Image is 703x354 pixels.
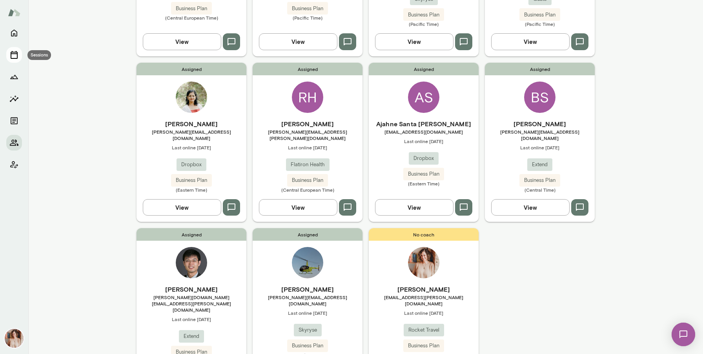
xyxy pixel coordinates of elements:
span: [EMAIL_ADDRESS][DOMAIN_NAME] [369,129,479,135]
span: Dropbox [409,154,439,162]
span: Last online [DATE] [137,144,246,151]
span: Business Plan [403,170,444,178]
span: (Central European Time) [137,15,246,21]
span: Last online [DATE] [253,144,362,151]
button: View [375,33,453,50]
span: [EMAIL_ADDRESS][PERSON_NAME][DOMAIN_NAME] [369,294,479,307]
div: RH [292,82,323,113]
span: Last online [DATE] [369,138,479,144]
button: View [375,199,453,216]
span: Business Plan [287,342,328,350]
span: Assigned [369,63,479,75]
img: Nancy Alsip [5,329,24,348]
span: [PERSON_NAME][EMAIL_ADDRESS][PERSON_NAME][DOMAIN_NAME] [253,129,362,141]
button: Insights [6,91,22,107]
span: Assigned [137,63,246,75]
span: (Central European Time) [253,187,362,193]
span: Flatiron Health [286,161,330,169]
span: Business Plan [287,176,328,184]
h6: Ajahne Santa [PERSON_NAME] [369,119,479,129]
span: (Pacific Time) [369,21,479,27]
img: Mento [8,5,20,20]
span: Extend [527,161,552,169]
button: View [491,33,570,50]
span: [PERSON_NAME][EMAIL_ADDRESS][DOMAIN_NAME] [137,129,246,141]
img: Geetika Singh [176,82,207,113]
h6: [PERSON_NAME] [137,285,246,294]
span: [PERSON_NAME][EMAIL_ADDRESS][DOMAIN_NAME] [253,294,362,307]
span: Business Plan [171,5,212,13]
button: View [491,199,570,216]
button: Members [6,135,22,151]
img: Chris Ginzton [292,247,323,278]
div: Sessions [27,50,51,60]
span: Business Plan [519,176,560,184]
span: [PERSON_NAME][EMAIL_ADDRESS][DOMAIN_NAME] [485,129,595,141]
span: Last online [DATE] [485,144,595,151]
span: Extend [179,332,204,340]
span: Business Plan [287,5,328,13]
button: Growth Plan [6,69,22,85]
button: View [143,33,221,50]
h6: [PERSON_NAME] [253,119,362,129]
div: AS [408,82,439,113]
h6: [PERSON_NAME] [485,119,595,129]
h6: [PERSON_NAME] [369,285,479,294]
span: Rocket Travel [404,326,444,334]
button: Client app [6,157,22,172]
span: (Eastern Time) [369,180,479,187]
button: View [259,33,337,50]
img: Alex Wang [176,247,207,278]
span: Business Plan [403,11,444,19]
button: View [259,199,337,216]
span: Assigned [137,228,246,241]
div: BS [524,82,555,113]
span: Dropbox [177,161,206,169]
span: (Pacific Time) [485,21,595,27]
span: Assigned [253,63,362,75]
h6: [PERSON_NAME] [137,119,246,129]
span: Assigned [253,228,362,241]
span: Assigned [485,63,595,75]
span: Business Plan [171,176,212,184]
span: Skyryse [294,326,322,334]
button: View [143,199,221,216]
span: [PERSON_NAME][DOMAIN_NAME][EMAIL_ADDRESS][PERSON_NAME][DOMAIN_NAME] [137,294,246,313]
button: Documents [6,113,22,129]
button: Sessions [6,47,22,63]
button: Home [6,25,22,41]
span: Last online [DATE] [369,310,479,316]
h6: [PERSON_NAME] [253,285,362,294]
span: Last online [DATE] [253,310,362,316]
img: Nancy Alsip [408,247,439,278]
span: Last online [DATE] [137,316,246,322]
span: No coach [369,228,479,241]
span: (Eastern Time) [137,187,246,193]
span: Business Plan [403,342,444,350]
span: Business Plan [519,11,560,19]
span: (Central Time) [485,187,595,193]
span: (Pacific Time) [253,15,362,21]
